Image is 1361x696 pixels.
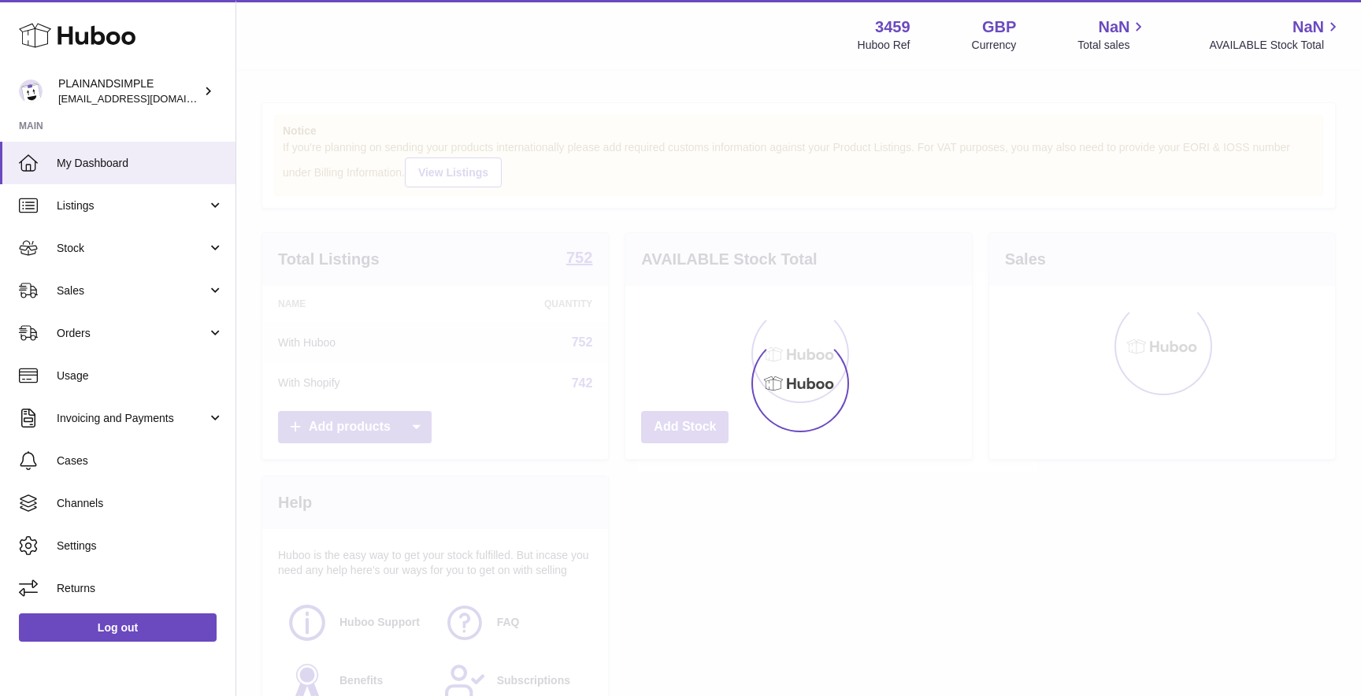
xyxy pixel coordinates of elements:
[57,198,207,213] span: Listings
[1077,17,1148,53] a: NaN Total sales
[1292,17,1324,38] span: NaN
[1077,38,1148,53] span: Total sales
[57,156,224,171] span: My Dashboard
[1098,17,1129,38] span: NaN
[19,80,43,103] img: duco@plainandsimple.com
[58,92,232,105] span: [EMAIL_ADDRESS][DOMAIN_NAME]
[972,38,1017,53] div: Currency
[57,411,207,426] span: Invoicing and Payments
[57,283,207,298] span: Sales
[57,241,207,256] span: Stock
[19,613,217,642] a: Log out
[57,368,224,383] span: Usage
[875,17,910,38] strong: 3459
[57,496,224,511] span: Channels
[1209,38,1342,53] span: AVAILABLE Stock Total
[57,326,207,341] span: Orders
[57,581,224,596] span: Returns
[57,539,224,553] span: Settings
[858,38,910,53] div: Huboo Ref
[1209,17,1342,53] a: NaN AVAILABLE Stock Total
[57,454,224,468] span: Cases
[58,76,200,106] div: PLAINANDSIMPLE
[982,17,1016,38] strong: GBP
